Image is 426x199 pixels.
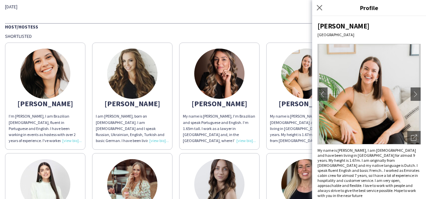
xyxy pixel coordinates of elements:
[5,23,421,30] div: Host/Hostess
[270,101,343,107] div: [PERSON_NAME]
[5,33,421,39] div: Shortlisted
[96,101,169,107] div: [PERSON_NAME]
[107,49,157,99] img: thumb-6863a9d7cce8c.jpeg
[407,131,421,144] div: Open photos pop-in
[317,44,421,144] img: Crew avatar or photo
[317,148,421,198] div: My name is [PERSON_NAME], I am [DEMOGRAPHIC_DATA] and have been living in [GEOGRAPHIC_DATA] for a...
[9,101,82,107] div: [PERSON_NAME]
[317,21,421,30] div: [PERSON_NAME]
[183,113,256,144] div: My name is [PERSON_NAME], I’m Brazilian and speak Portuguese and English. I’m 1.65m tall. I work ...
[270,113,343,144] div: My name is [PERSON_NAME], I am [DEMOGRAPHIC_DATA] and have been living in [GEOGRAPHIC_DATA] for a...
[183,101,256,107] div: [PERSON_NAME]
[312,3,426,12] h3: Profile
[9,113,82,144] div: I’m [PERSON_NAME], I am Brazilian [DEMOGRAPHIC_DATA], fluent in Portuguese and English. I have be...
[20,49,70,99] img: thumb-678be055660d1.jpeg
[281,49,332,99] img: thumb-663b6434b987f.jpg
[96,113,169,144] div: I am [PERSON_NAME], born on [DEMOGRAPHIC_DATA]. I am [DEMOGRAPHIC_DATA] and l speak Russian, Ukra...
[317,32,421,37] div: [GEOGRAPHIC_DATA]
[194,49,244,99] img: thumb-68b7e7e538877.jpeg
[5,4,151,10] div: [DATE]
